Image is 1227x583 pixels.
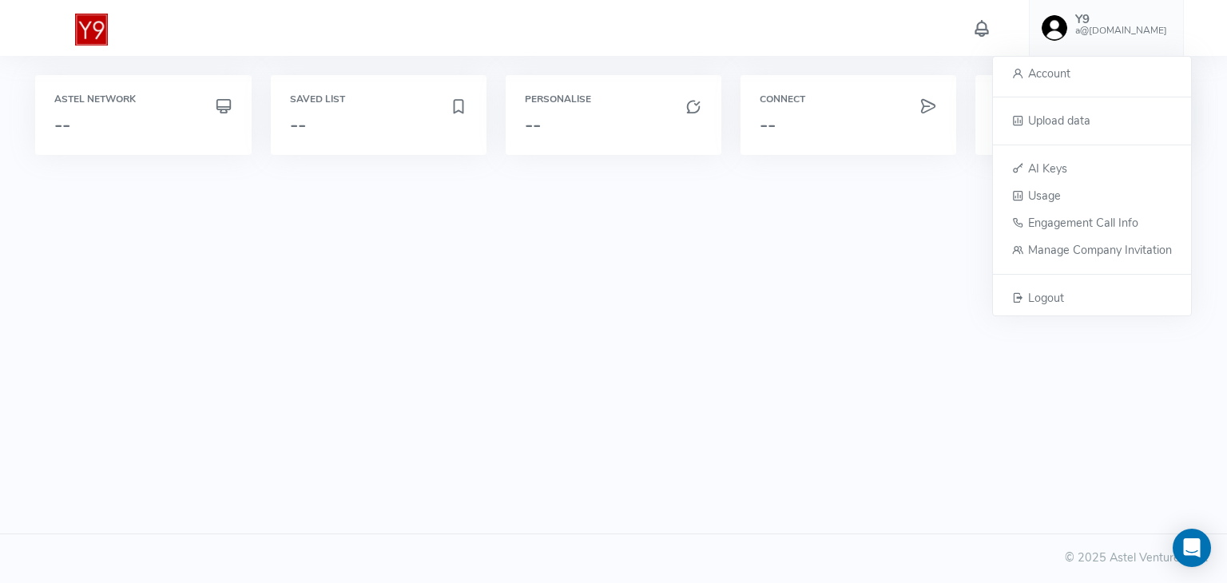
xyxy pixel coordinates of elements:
[993,60,1191,87] a: Account
[1028,242,1172,258] span: Manage Company Invitation
[54,112,70,137] span: --
[1028,160,1067,176] span: AI Keys
[1028,215,1138,231] span: Engagement Call Info
[1028,65,1070,81] span: Account
[993,182,1191,209] a: Usage
[993,107,1191,134] a: Upload data
[525,114,702,135] h3: --
[993,155,1191,182] a: AI Keys
[1028,188,1061,204] span: Usage
[760,114,937,135] h3: --
[1075,13,1167,26] h5: Y9
[1075,26,1167,36] h6: a@[DOMAIN_NAME]
[1173,529,1211,567] div: Open Intercom Messenger
[1028,289,1064,305] span: Logout
[1028,113,1090,129] span: Upload data
[54,94,232,105] h6: Astel Network
[290,112,306,137] span: --
[993,236,1191,264] a: Manage Company Invitation
[1042,15,1067,41] img: user-image
[19,549,1208,567] div: © 2025 Astel Ventures Ltd.
[290,94,467,105] h6: Saved List
[993,284,1191,312] a: Logout
[760,94,937,105] h6: Connect
[525,94,702,105] h6: Personalise
[993,209,1191,236] a: Engagement Call Info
